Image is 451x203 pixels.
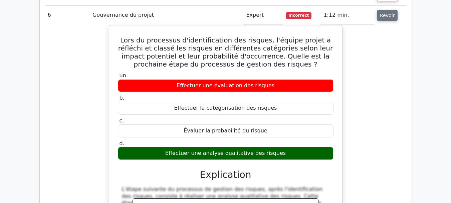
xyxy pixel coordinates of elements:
font: Explication [200,169,251,180]
font: Incorrect [288,13,309,18]
font: Lors du processus d'identification des risques, l'équipe projet a réfléchi et classé les risques ... [118,36,333,68]
font: c. [120,117,124,124]
font: Évaluer la probabilité du risque [184,127,267,134]
font: un. [120,72,128,79]
font: 1:12 min. [323,12,349,18]
font: Revoir [380,13,395,18]
font: Effectuer une évaluation des risques [177,82,274,89]
font: b. [120,95,125,101]
font: Effectuer une analyse qualitative des risques [165,150,286,156]
font: 6 [48,12,51,18]
font: d. [120,140,125,146]
button: Revoir [377,10,398,21]
font: Gouvernance du projet [92,12,154,18]
font: Effectuer la catégorisation des risques [174,105,277,111]
font: Expert [246,12,264,18]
